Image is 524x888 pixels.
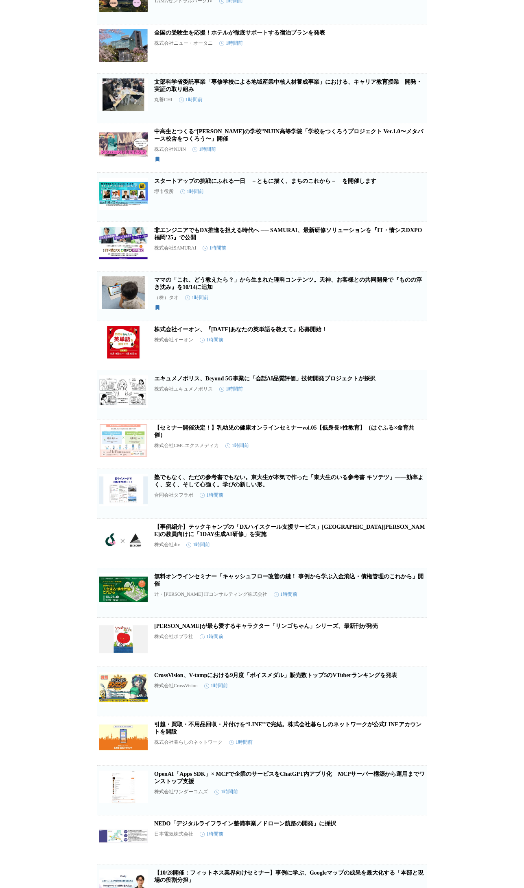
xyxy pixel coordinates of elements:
[154,178,376,184] a: スタートアップの挑戦にふれる一日 －ともに描く、まちのこれから－ を開催します
[99,523,148,556] img: 【事例紹介】テックキャンプの「DXハイスクール支援サービス」東京都立大田桜台高等学校の教員向けに「1DAY生成AI研修」を実施
[99,820,148,853] img: NEDO「デジタルライフライン整備事業／ドローン航路の開発」に採択
[219,386,243,393] time: 1時間前
[154,146,186,153] p: 株式会社NIJIN
[154,227,422,241] a: 非エンジニアでもDX推進を担える時代へ ── SAMURAI、最新研修ソリューションを『IT・情シスDXPO福岡’25』で公開
[154,79,422,92] a: 文部科学省委託事業「専修学校による地域産業中核人材養成事業」における、キャリア教育授業 開発・実証の取り組み
[154,870,424,883] a: 【10/28開催：フィットネス業界向けセミナー】事例に学ぶ、Googleマップの成果を最大化する「本部と現場の役割分担」
[200,831,223,838] time: 1時間前
[154,376,376,382] a: エキュメノポリス、Beyond 5G事業に「会話AI品質評価」技術開発プロジェクトが採択
[154,156,161,163] svg: 保存済み
[99,672,148,704] img: CrossVision、V-tampにおける9月度「ボイスメダル」販売数トップ5のVTuberランキングを発表
[99,623,148,655] img: 角野栄子が最も愛するキャラクター「リンゴちゃん」シリーズ、最新刊が発売
[154,623,378,629] a: [PERSON_NAME]が最も愛するキャラクター「リンゴちゃん」シリーズ、最新刊が発売
[99,227,148,259] img: 非エンジニアでもDX推進を担える時代へ ── SAMURAI、最新研修ソリューションを『IT・情シスDXPO福岡’25』で公開
[99,573,148,606] img: 無料オンラインセミナー「キャッシュフロー改善の鍵！ 事例から学ぶ入金消込・債権管理のこれから」開催
[99,78,148,111] img: 文部科学省委託事業「専修学校による地域産業中核人材養成事業」における、キャリア教育授業 開発・実証の取り組み
[99,276,148,309] img: ママの「これ、どう教えたら？」から生まれた理科コンテンツ。天神、お客様との共同開発で『ものの浮き沈み』を10/14に追加
[154,294,179,301] p: （株）タオ
[154,771,425,784] a: OpenAI「Apps SDK」× MCPで企業のサービスをChatGPT内アプリ化 MCPサーバー構築から運用までワンストップ支援
[154,96,172,103] p: 丸善CHI
[154,721,421,735] a: 引越・買取・不用品回収・片付けを“LINE”で完結。株式会社暮らしのネットワークが公式LINEアカウントを開設
[154,277,422,290] a: ママの「これ、どう教えたら？」から生まれた理科コンテンツ。天神、お客様との共同開発で『ものの浮き沈み』を10/14に追加
[274,591,297,598] time: 1時間前
[154,541,180,548] p: 株式会社div
[214,788,238,795] time: 1時間前
[204,682,228,689] time: 1時間前
[154,492,193,499] p: 合同会社タフラボ
[154,682,198,689] p: 株式会社CrossVision
[200,492,223,499] time: 1時間前
[154,591,267,598] p: 辻・[PERSON_NAME] ITコンサルティング株式会社
[99,721,148,753] img: 引越・買取・不用品回収・片付けを“LINE”で完結。株式会社暮らしのネットワークが公式LINEアカウントを開設
[154,188,174,195] p: 堺市役所
[229,739,253,746] time: 1時間前
[154,474,424,488] a: 塾でもなく、ただの参考書でもない。東大生が本気で作った「東大生のいる参考書 キソテツ」――効率よく、安く、そして心強く。学びの新しい形。
[200,633,223,640] time: 1時間前
[154,633,193,640] p: 株式会社ポプラ社
[154,304,161,311] svg: 保存済み
[154,788,208,795] p: 株式会社ワンダーコムズ
[203,245,226,252] time: 1時間前
[185,294,209,301] time: 1時間前
[154,425,414,438] a: 【セミナー開催決定！】乳幼児の健康オンラインセミナーvol.05【低身長×性教育】（はぐふる×命育共催）
[192,146,216,153] time: 1時間前
[154,739,223,746] p: 株式会社暮らしのネットワーク
[186,541,210,548] time: 1時間前
[99,128,148,161] img: 中高生とつくる“未来の学校”NIJIN高等学院「学校をつくろうプロジェクト Ver.1.0〜メタバース校舎をつくろう〜」開催
[200,337,223,343] time: 1時間前
[99,178,148,210] img: スタートアップの挑戦にふれる一日 －ともに描く、まちのこれから－ を開催します
[99,375,148,408] img: エキュメノポリス、Beyond 5G事業に「会話AI品質評価」技術開発プロジェクトが採択
[154,30,325,36] a: 全国の受験生を応援！ホテルが徹底サポートする宿泊プランを発表
[154,442,219,449] p: 株式会社CMCエクスメディカ
[99,771,148,803] img: OpenAI「Apps SDK」× MCPで企業のサービスをChatGPT内アプリ化 MCPサーバー構築から運用までワンストップ支援
[179,96,203,103] time: 1時間前
[154,40,213,47] p: 株式会社ニュー・オータニ
[154,128,423,142] a: 中高生とつくる“[PERSON_NAME]の学校”NIJIN高等学院「学校をつくろうプロジェクト Ver.1.0〜メタバース校舎をつくろう〜」開催
[154,821,336,827] a: NEDO「デジタルライフライン整備事業／ドローン航路の開発」に採択
[154,831,193,838] p: 日本電気株式会社
[154,386,213,393] p: 株式会社エキュメノポリス
[219,40,243,47] time: 1時間前
[225,442,249,449] time: 1時間前
[99,326,148,358] img: 株式会社イーオン、『2025年あなたの英単語を教えて』応募開始！
[154,524,425,537] a: 【事例紹介】テックキャンプの「DXハイスクール支援サービス」[GEOGRAPHIC_DATA][PERSON_NAME]の教員向けに「1DAY生成AI研修」を実施
[99,29,148,62] img: 全国の受験生を応援！ホテルが徹底サポートする宿泊プランを発表
[99,424,148,457] img: 【セミナー開催決定！】乳幼児の健康オンラインセミナーvol.05【低身長×性教育】（はぐふる×命育共催）
[99,474,148,506] img: 塾でもなく、ただの参考書でもない。東大生が本気で作った「東大生のいる参考書 キソテツ」――効率よく、安く、そして心強く。学びの新しい形。
[154,326,327,332] a: 株式会社イーオン、『[DATE]あなたの英単語を教えて』応募開始！
[180,188,204,195] time: 1時間前
[154,573,424,587] a: 無料オンラインセミナー「キャッシュフロー改善の鍵！ 事例から学ぶ入金消込・債権管理のこれから」開催
[154,245,196,252] p: 株式会社SAMURAI
[154,337,193,343] p: 株式会社イーオン
[154,672,397,678] a: CrossVision、V-tampにおける9月度「ボイスメダル」販売数トップ5のVTuberランキングを発表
